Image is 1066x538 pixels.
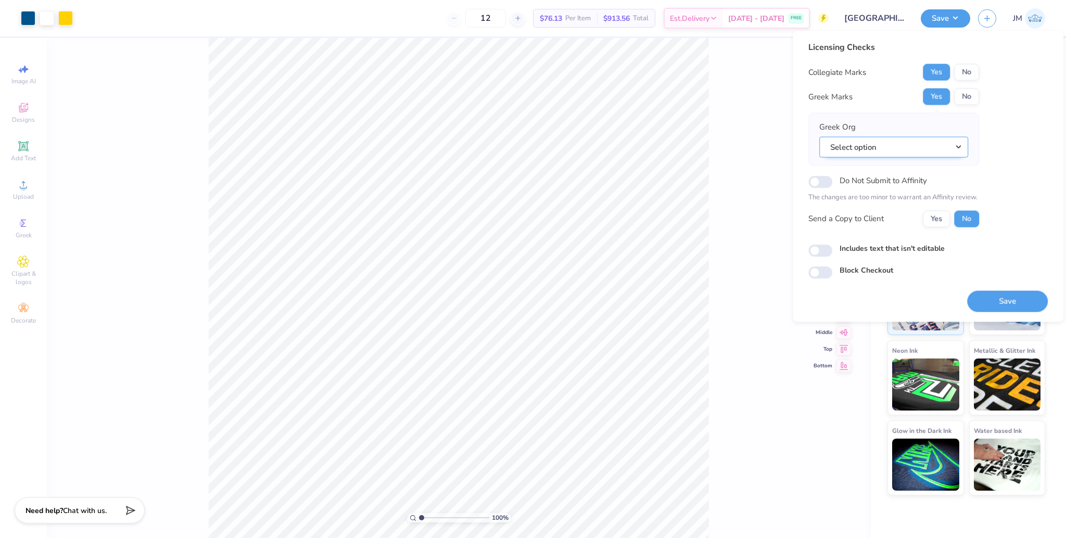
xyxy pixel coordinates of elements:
[540,13,562,24] span: $76.13
[465,9,506,28] input: – –
[11,77,36,85] span: Image AI
[26,506,63,516] strong: Need help?
[892,358,959,411] img: Neon Ink
[921,9,970,28] button: Save
[923,88,950,105] button: Yes
[808,91,853,103] div: Greek Marks
[974,439,1041,491] img: Water based Ink
[840,242,945,253] label: Includes text that isn't editable
[819,136,968,158] button: Select option
[967,290,1048,312] button: Save
[13,193,34,201] span: Upload
[808,193,979,203] p: The changes are too minor to warrant an Affinity review.
[840,264,893,275] label: Block Checkout
[819,121,856,133] label: Greek Org
[840,174,927,187] label: Do Not Submit to Affinity
[1025,8,1045,29] img: John Michael Binayas
[954,64,979,81] button: No
[5,270,42,286] span: Clipart & logos
[892,425,951,436] span: Glow in the Dark Ink
[12,116,35,124] span: Designs
[670,13,709,24] span: Est. Delivery
[63,506,107,516] span: Chat with us.
[974,345,1035,356] span: Metallic & Glitter Ink
[11,154,36,162] span: Add Text
[603,13,630,24] span: $913.56
[954,88,979,105] button: No
[814,362,832,369] span: Bottom
[974,358,1041,411] img: Metallic & Glitter Ink
[791,15,802,22] span: FREE
[11,316,36,325] span: Decorate
[492,513,509,522] span: 100 %
[1013,8,1045,29] a: JM
[808,213,884,225] div: Send a Copy to Client
[814,329,832,336] span: Middle
[892,345,918,356] span: Neon Ink
[892,439,959,491] img: Glow in the Dark Ink
[923,210,950,227] button: Yes
[1013,12,1022,24] span: JM
[16,231,32,239] span: Greek
[808,41,979,54] div: Licensing Checks
[954,210,979,227] button: No
[814,345,832,353] span: Top
[633,13,649,24] span: Total
[728,13,784,24] span: [DATE] - [DATE]
[974,425,1022,436] span: Water based Ink
[565,13,591,24] span: Per Item
[808,66,866,78] div: Collegiate Marks
[836,8,913,29] input: Untitled Design
[923,64,950,81] button: Yes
